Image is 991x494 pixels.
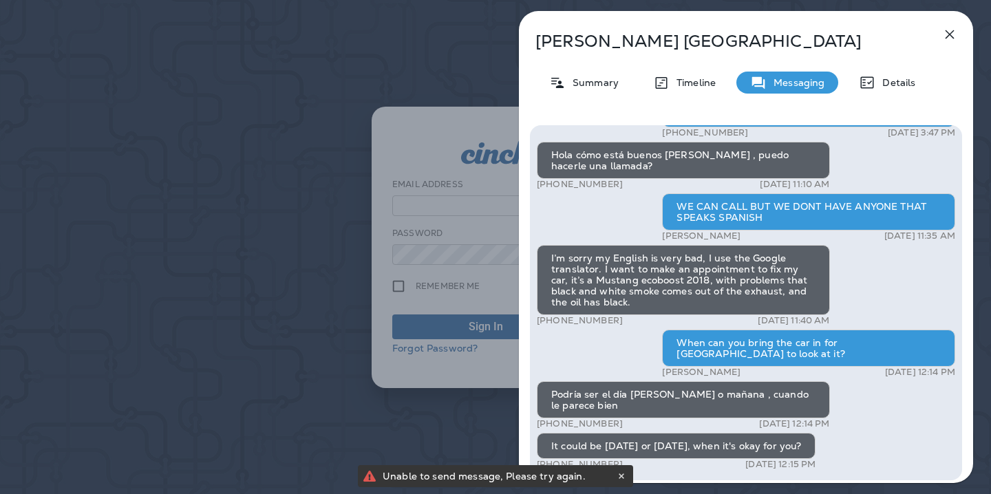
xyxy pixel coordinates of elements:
p: [DATE] 12:15 PM [745,459,816,470]
p: [PERSON_NAME] [GEOGRAPHIC_DATA] [535,32,911,51]
p: [DATE] 12:14 PM [885,367,955,378]
div: It could be [DATE] or [DATE], when it's okay for you? [537,433,816,459]
p: Details [875,77,915,88]
p: [DATE] 11:35 AM [884,230,955,241]
div: Podría ser el día [PERSON_NAME] o mañana , cuando le parece bien [537,381,830,418]
p: [PHONE_NUMBER] [537,459,623,470]
p: [DATE] 12:14 PM [759,418,829,429]
p: [PHONE_NUMBER] [537,179,623,190]
p: [PHONE_NUMBER] [662,127,748,138]
p: [DATE] 11:10 AM [760,179,829,190]
div: When can you bring the car in for [GEOGRAPHIC_DATA] to look at it? [662,330,955,367]
p: [PHONE_NUMBER] [537,315,623,326]
p: [PERSON_NAME] [662,367,740,378]
p: [DATE] 3:47 PM [888,127,955,138]
div: WE CAN CALL BUT WE DONT HAVE ANYONE THAT SPEAKS SPANISH [662,193,955,230]
p: [PHONE_NUMBER] [537,418,623,429]
div: Hola cómo está buenos [PERSON_NAME] , puedo hacerle una llamada? [537,142,830,179]
p: Timeline [670,77,716,88]
p: Messaging [767,77,824,88]
p: Summary [566,77,619,88]
p: [PERSON_NAME] [662,230,740,241]
div: Unable to send message, Please try again. [383,465,614,487]
div: I’m sorry my English is very bad, I use the Google translator. I want to make an appointment to f... [537,245,830,315]
p: [DATE] 11:40 AM [758,315,829,326]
